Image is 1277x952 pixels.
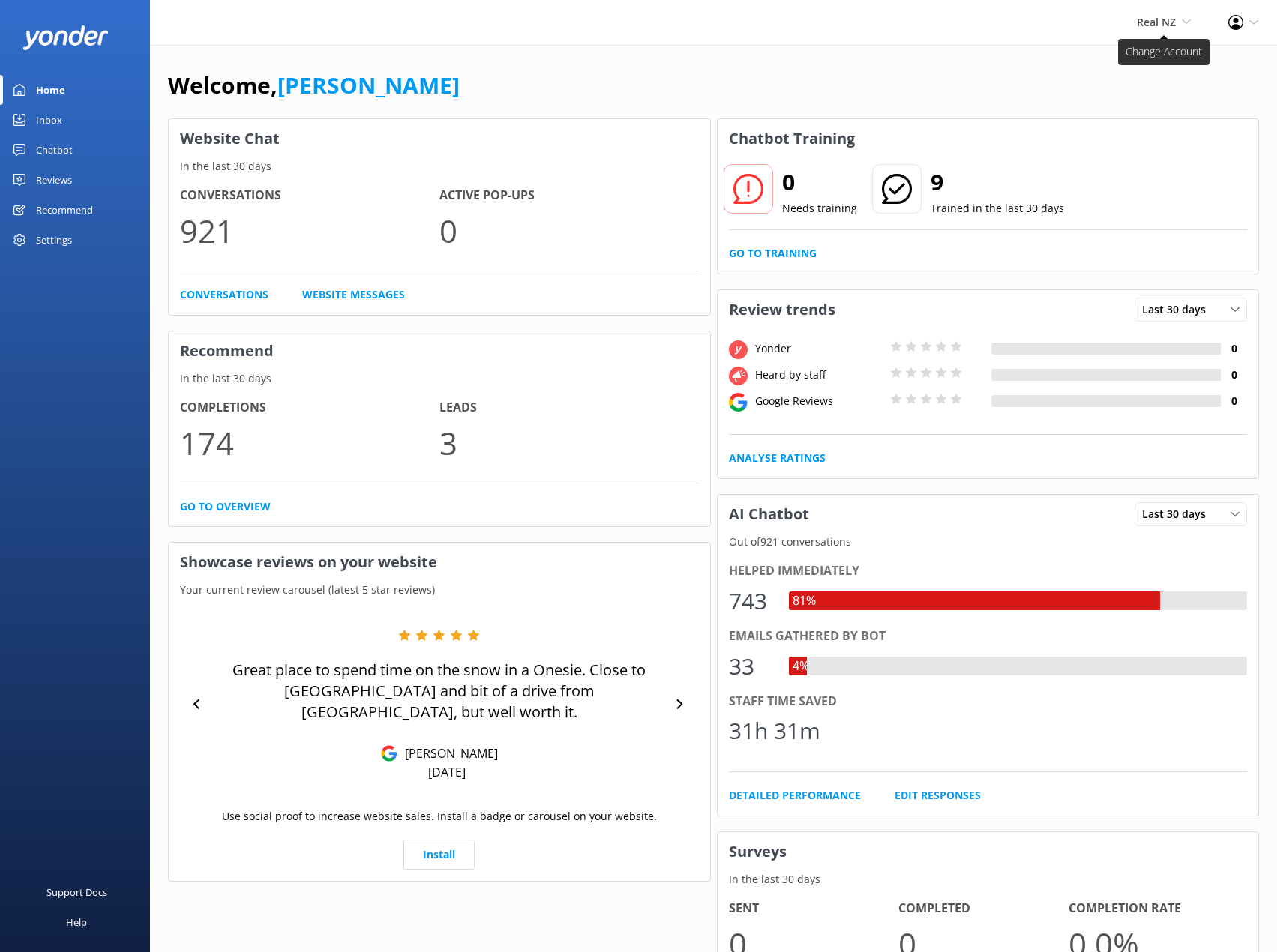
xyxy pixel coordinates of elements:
[1221,393,1247,409] h4: 0
[729,787,861,804] a: Detailed Performance
[1142,301,1215,318] span: Last 30 days
[898,899,1069,918] h4: Completed
[403,840,475,870] a: Install
[169,582,710,598] p: Your current review carousel (latest 5 star reviews)
[169,158,710,175] p: In the last 30 days
[66,907,87,937] div: Help
[439,186,699,205] h4: Active Pop-ups
[169,119,710,158] h3: Website Chat
[210,660,669,723] p: Great place to spend time on the snow in a Onesie. Close to [GEOGRAPHIC_DATA] and bit of a drive ...
[751,393,886,409] div: Google Reviews
[718,119,866,158] h3: Chatbot Training
[36,75,65,105] div: Home
[46,877,107,907] div: Support Docs
[36,195,93,225] div: Recommend
[180,286,268,303] a: Conversations
[222,808,657,825] p: Use social proof to increase website sales. Install a badge or carousel on your website.
[381,745,397,762] img: Google Reviews
[718,832,1259,871] h3: Surveys
[36,225,72,255] div: Settings
[729,899,899,918] h4: Sent
[169,331,710,370] h3: Recommend
[180,498,271,515] a: Go to overview
[169,370,710,387] p: In the last 30 days
[718,871,1259,888] p: In the last 30 days
[789,657,813,676] div: 4%
[36,165,72,195] div: Reviews
[782,200,857,217] p: Needs training
[782,164,857,200] h2: 0
[428,764,466,780] p: [DATE]
[36,105,62,135] div: Inbox
[789,591,820,611] div: 81%
[302,286,405,303] a: Website Messages
[1221,340,1247,357] h4: 0
[36,135,73,165] div: Chatbot
[439,398,699,418] h4: Leads
[180,418,439,468] p: 174
[180,398,439,418] h4: Completions
[931,200,1064,217] p: Trained in the last 30 days
[729,583,774,619] div: 743
[729,692,1248,711] div: Staff time saved
[277,70,460,100] a: [PERSON_NAME]
[1137,15,1176,29] span: Real NZ
[729,713,820,749] div: 31h 31m
[180,205,439,256] p: 921
[180,186,439,205] h4: Conversations
[718,290,847,329] h3: Review trends
[718,534,1259,550] p: Out of 921 conversations
[895,787,981,804] a: Edit Responses
[729,450,826,466] a: Analyse Ratings
[729,245,817,262] a: Go to Training
[439,418,699,468] p: 3
[718,495,820,534] h3: AI Chatbot
[169,543,710,582] h3: Showcase reviews on your website
[729,627,1248,646] div: Emails gathered by bot
[751,367,886,383] div: Heard by staff
[22,25,109,50] img: yonder-white-logo.png
[751,340,886,357] div: Yonder
[931,164,1064,200] h2: 9
[1221,367,1247,383] h4: 0
[168,67,460,103] h1: Welcome,
[729,648,774,684] div: 33
[1069,899,1239,918] h4: Completion Rate
[729,561,1248,581] div: Helped immediately
[397,745,498,762] p: [PERSON_NAME]
[1142,506,1215,522] span: Last 30 days
[439,205,699,256] p: 0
